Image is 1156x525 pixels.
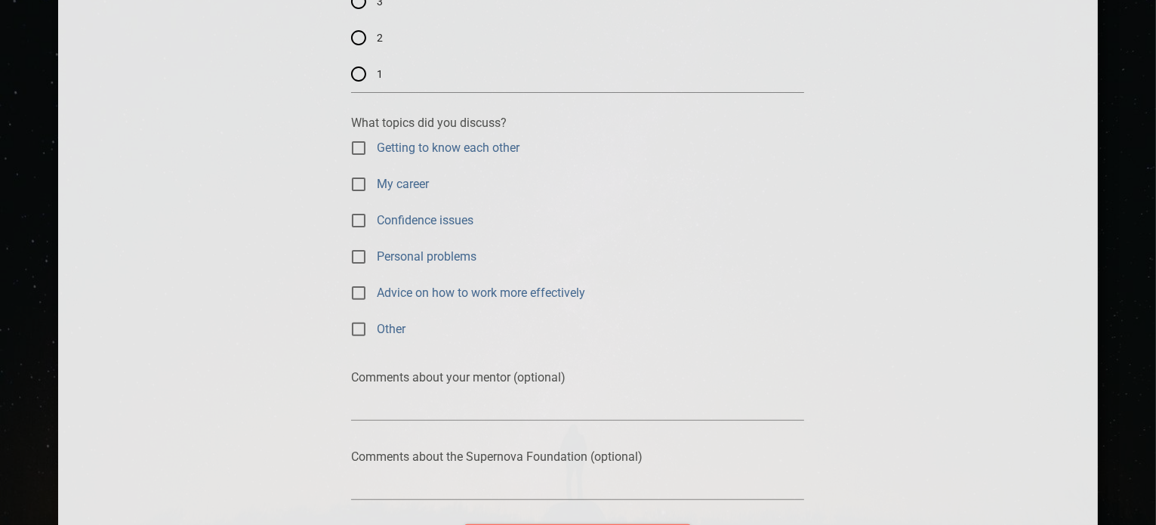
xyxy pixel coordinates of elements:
[377,212,473,229] span: Confidence issues
[377,139,519,156] span: Getting to know each other
[377,30,383,46] span: 2
[351,370,804,384] p: Comments about your mentor (optional)
[377,320,405,338] span: Other
[377,66,383,82] span: 1
[351,116,804,130] p: What topics did you discuss?
[351,449,804,464] p: Comments about the Supernova Foundation (optional)
[377,248,476,265] span: Personal problems
[377,284,585,301] span: Advice on how to work more effectively
[377,175,429,193] span: My career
